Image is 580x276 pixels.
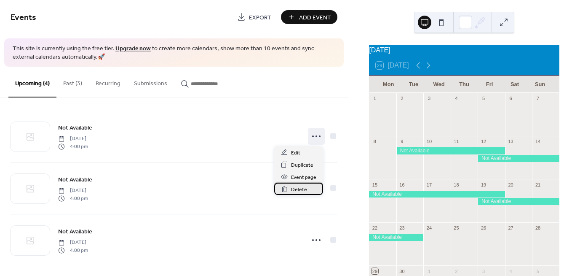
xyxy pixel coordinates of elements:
span: Events [11,9,36,26]
button: Past (3) [56,67,89,97]
div: 4 [453,95,460,102]
div: 29 [372,268,378,274]
span: Delete [291,185,307,194]
span: [DATE] [58,187,88,195]
span: Add Event [299,13,331,22]
div: 16 [399,181,405,188]
div: 22 [372,225,378,231]
div: 17 [426,181,432,188]
div: 23 [399,225,405,231]
span: Edit [291,149,300,157]
div: 5 [535,268,541,274]
button: Add Event [281,10,337,24]
div: 1 [426,268,432,274]
div: Not Available [478,198,559,205]
div: 9 [399,138,405,145]
a: Not Available [58,227,92,236]
button: Submissions [127,67,174,97]
div: 30 [399,268,405,274]
a: Export [231,10,278,24]
span: 4:00 pm [58,143,88,150]
div: Tue [401,76,426,93]
span: Export [249,13,271,22]
div: [DATE] [369,45,559,55]
div: 10 [426,138,432,145]
a: Not Available [58,175,92,184]
div: 18 [453,181,460,188]
div: 20 [508,181,514,188]
div: Not Available [396,147,505,154]
div: 2 [399,95,405,102]
div: 19 [480,181,486,188]
div: 7 [535,95,541,102]
a: Not Available [58,123,92,133]
span: Not Available [58,227,92,236]
div: Wed [426,76,452,93]
div: 15 [372,181,378,188]
div: Sun [527,76,553,93]
div: 4 [508,268,514,274]
span: Not Available [58,176,92,184]
div: Mon [376,76,401,93]
div: 13 [508,138,514,145]
a: Upgrade now [115,43,151,54]
div: 21 [535,181,541,188]
div: 2 [453,268,460,274]
div: Sat [502,76,527,93]
div: 5 [480,95,486,102]
button: Upcoming (4) [8,67,56,97]
div: Not Available [369,234,423,241]
div: Not Available [369,191,505,198]
div: 25 [453,225,460,231]
div: 14 [535,138,541,145]
div: 8 [372,138,378,145]
span: [DATE] [58,239,88,246]
div: Fri [477,76,502,93]
div: 26 [480,225,486,231]
div: 24 [426,225,432,231]
div: 1 [372,95,378,102]
span: 4:00 pm [58,246,88,254]
div: 6 [508,95,514,102]
div: 12 [480,138,486,145]
div: 11 [453,138,460,145]
div: 3 [426,95,432,102]
div: 28 [535,225,541,231]
div: Not Available [478,155,559,162]
span: 4:00 pm [58,195,88,202]
span: [DATE] [58,135,88,143]
div: 27 [508,225,514,231]
button: Recurring [89,67,127,97]
span: This site is currently using the free tier. to create more calendars, show more than 10 events an... [13,45,335,61]
div: Thu [452,76,477,93]
span: Event page [291,173,316,182]
span: Duplicate [291,161,313,170]
div: 3 [480,268,486,274]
